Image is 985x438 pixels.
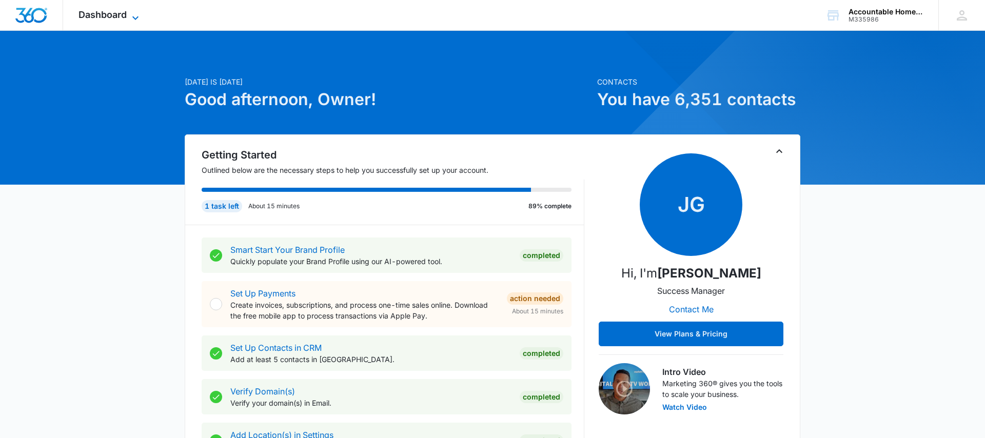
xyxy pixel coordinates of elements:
a: Set Up Payments [230,288,295,298]
a: Smart Start Your Brand Profile [230,245,345,255]
p: [DATE] is [DATE] [185,76,591,87]
p: Contacts [597,76,800,87]
h1: You have 6,351 contacts [597,87,800,112]
p: Marketing 360® gives you the tools to scale your business. [662,378,783,400]
span: Dashboard [78,9,127,20]
div: account id [849,16,923,23]
button: Watch Video [662,404,707,411]
p: Add at least 5 contacts in [GEOGRAPHIC_DATA]. [230,354,511,365]
a: Verify Domain(s) [230,386,295,396]
span: JG [640,153,742,256]
h1: Good afternoon, Owner! [185,87,591,112]
p: Outlined below are the necessary steps to help you successfully set up your account. [202,165,584,175]
p: Create invoices, subscriptions, and process one-time sales online. Download the free mobile app t... [230,300,499,321]
span: About 15 minutes [512,307,563,316]
p: Hi, I'm [621,264,761,283]
strong: [PERSON_NAME] [657,266,761,281]
img: Intro Video [599,363,650,414]
p: 89% complete [528,202,572,211]
div: Completed [520,347,563,360]
button: Contact Me [659,297,724,322]
button: View Plans & Pricing [599,322,783,346]
h3: Intro Video [662,366,783,378]
h2: Getting Started [202,147,584,163]
div: account name [849,8,923,16]
div: Completed [520,391,563,403]
div: Action Needed [507,292,563,305]
div: Completed [520,249,563,262]
p: Success Manager [657,285,725,297]
button: Toggle Collapse [773,145,785,157]
a: Set Up Contacts in CRM [230,343,322,353]
p: About 15 minutes [248,202,300,211]
p: Quickly populate your Brand Profile using our AI-powered tool. [230,256,511,267]
p: Verify your domain(s) in Email. [230,397,511,408]
div: 1 task left [202,200,242,212]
